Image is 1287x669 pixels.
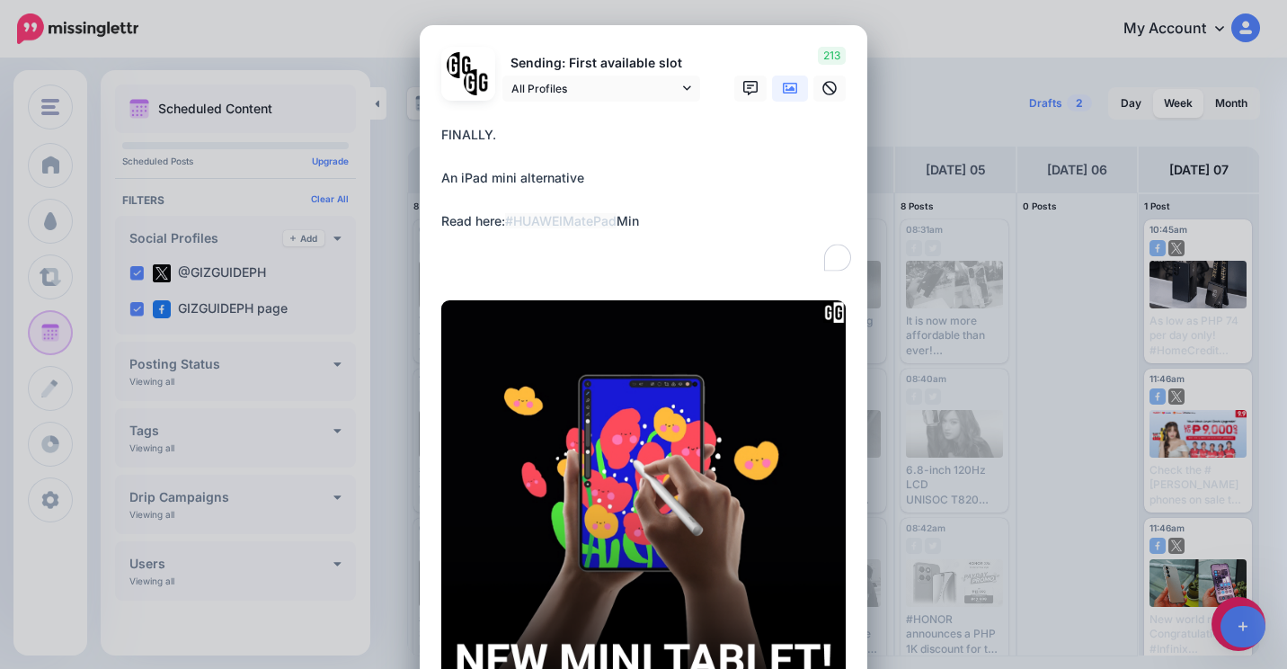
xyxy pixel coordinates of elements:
[502,76,700,102] a: All Profiles
[502,53,700,74] p: Sending: First available slot
[447,52,473,78] img: 353459792_649996473822713_4483302954317148903_n-bsa138318.png
[441,124,855,232] div: FINALLY. An iPad mini alternative Read here: Min
[441,124,855,275] textarea: To enrich screen reader interactions, please activate Accessibility in Grammarly extension settings
[464,69,490,95] img: JT5sWCfR-79925.png
[818,47,846,65] span: 213
[511,79,679,98] span: All Profiles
